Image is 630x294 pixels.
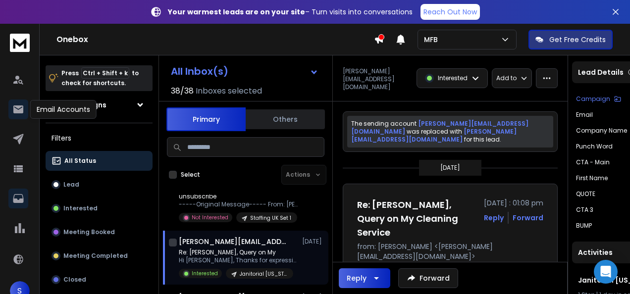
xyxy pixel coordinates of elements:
[192,270,218,277] p: Interested
[171,85,194,97] span: 38 / 38
[549,35,606,45] p: Get Free Credits
[576,127,627,135] p: Company Name
[171,66,228,76] h1: All Inbox(s)
[357,242,543,261] p: from: [PERSON_NAME] <[PERSON_NAME][EMAIL_ADDRESS][DOMAIN_NAME]>
[64,157,96,165] p: All Status
[81,67,129,79] span: Ctrl + Shift + k
[351,119,528,136] span: [PERSON_NAME][EMAIL_ADDRESS][DOMAIN_NAME]
[576,95,610,103] p: Campaign
[46,198,153,218] button: Interested
[163,61,326,81] button: All Inbox(s)
[30,100,97,119] div: Email Accounts
[63,181,79,189] p: Lead
[576,206,593,214] p: CTA 3
[46,246,153,266] button: Meeting Completed
[347,273,367,283] div: Reply
[513,213,543,223] div: Forward
[302,238,324,245] p: [DATE]
[484,213,504,223] button: Reply
[576,111,593,119] p: Email
[423,7,477,17] p: Reach Out Now
[351,127,517,144] span: [PERSON_NAME][EMAIL_ADDRESS][DOMAIN_NAME]
[576,190,595,198] p: QUOTE
[496,74,517,82] p: Add to
[168,7,305,17] strong: Your warmest leads are on your site
[63,276,86,284] p: Closed
[440,164,460,172] p: [DATE]
[61,68,139,88] p: Press to check for shortcuts.
[179,256,298,264] p: Hi [PERSON_NAME], Thanks for expressing interest
[578,67,624,77] p: Lead Details
[438,74,468,82] p: Interested
[594,260,618,284] div: Open Intercom Messenger
[246,108,325,130] button: Others
[179,200,298,208] p: -----Original Message----- From: [PERSON_NAME]
[46,270,153,290] button: Closed
[179,193,298,200] p: unsubscribe
[63,204,98,212] p: Interested
[424,35,442,45] p: MFB
[168,7,413,17] p: – Turn visits into conversations
[576,158,610,166] p: CTA - Main
[576,143,613,150] p: Punch word
[398,268,458,288] button: Forward
[46,151,153,171] button: All Status
[46,95,153,115] button: All Campaigns
[339,268,390,288] button: Reply
[351,120,549,144] p: The sending account was replaced with for this lead.
[63,228,115,236] p: Meeting Booked
[181,171,200,179] label: Select
[192,214,228,221] p: Not Interested
[46,131,153,145] h3: Filters
[10,34,30,52] img: logo
[166,107,246,131] button: Primary
[196,85,262,97] h3: Inboxes selected
[576,222,592,230] p: BUMP
[240,270,287,278] p: Janitorial [US_STATE]
[46,175,153,195] button: Lead
[576,174,608,182] p: First Name
[343,67,411,91] p: [PERSON_NAME][EMAIL_ADDRESS][DOMAIN_NAME]
[179,248,298,256] p: Re: [PERSON_NAME], Query on My
[179,237,288,246] h1: [PERSON_NAME][EMAIL_ADDRESS][DOMAIN_NAME]
[357,198,478,240] h1: Re: [PERSON_NAME], Query on My Cleaning Service
[250,214,291,222] p: Staffing UK Set 1
[576,95,621,103] button: Campaign
[528,30,613,49] button: Get Free Credits
[420,4,480,20] a: Reach Out Now
[56,34,374,46] h1: Onebox
[46,222,153,242] button: Meeting Booked
[484,198,543,208] p: [DATE] : 01:08 pm
[63,252,128,260] p: Meeting Completed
